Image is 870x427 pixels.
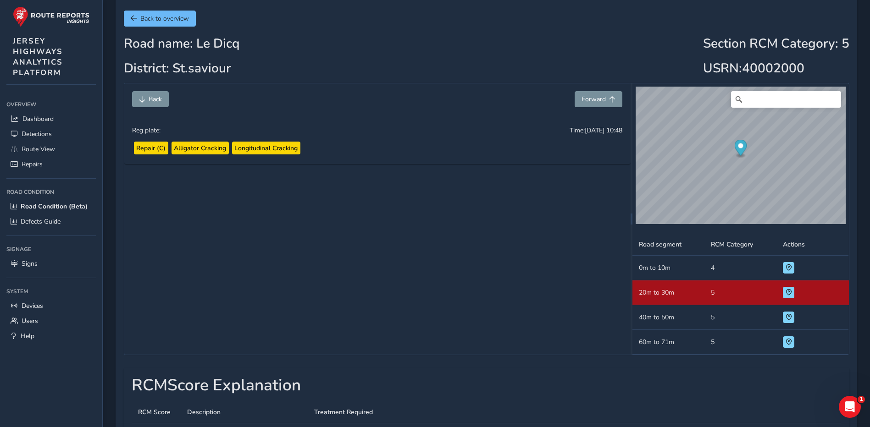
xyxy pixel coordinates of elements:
p: Time: [DATE] 10:48 [570,128,622,144]
a: Users [6,313,96,328]
h2: USRN: 40002000 [703,61,849,77]
iframe: Intercom live chat [839,396,861,418]
span: Route View [22,145,55,153]
span: Actions [783,240,805,249]
a: Devices [6,298,96,313]
div: System [6,285,96,298]
button: Forward [575,91,622,107]
td: 40m to 50m [632,305,704,330]
p: Reg plate: [132,128,161,137]
span: RCM Score [138,408,171,416]
div: Road Condition [6,185,96,199]
div: Signage [6,242,96,256]
a: Dashboard [6,111,96,126]
div: Map marker [734,139,747,158]
span: Help [21,332,34,340]
span: Treatment Required [314,408,373,416]
span: Dashboard [22,115,54,123]
span: RCM Category [711,240,753,249]
span: Road segment [639,240,682,249]
span: JERSEY HIGHWAYS ANALYTICS PLATFORM [13,36,63,78]
span: Back [149,95,162,104]
a: Defects Guide [6,214,96,229]
h1: RCM Score Explanation [132,376,841,395]
h2: Road name: Le Dicq [124,36,240,52]
h2: Section RCM Category : 5 [703,36,849,52]
td: 20m to 30m [632,280,704,305]
a: Help [6,328,96,344]
span: Description [187,408,221,416]
canvas: Map [636,87,846,224]
span: Users [22,317,38,325]
span: Forward [582,95,606,104]
button: Back [132,91,169,107]
span: Defects Guide [21,217,61,226]
a: Repairs [6,157,96,172]
a: Road Condition (Beta) [6,199,96,214]
button: Back to overview [124,11,196,27]
td: 4 [704,256,776,280]
span: 1 [858,396,865,403]
td: 5 [704,305,776,330]
img: rr logo [13,6,89,27]
td: 5 [704,280,776,305]
a: Detections [6,126,96,142]
td: 60m to 71m [632,330,704,355]
div: Overview [6,98,96,111]
span: Back to overview [140,14,189,23]
h2: District: St.saviour [124,61,240,77]
span: Signs [22,259,38,268]
span: Devices [22,301,43,310]
span: Road Condition (Beta) [21,202,88,211]
span: Detections [22,130,52,138]
a: Signs [6,256,96,271]
span: Repair (C) [136,146,166,155]
a: Route View [6,142,96,157]
td: 0m to 10m [632,256,704,280]
span: Longitudinal Cracking [234,146,298,155]
span: Alligator Cracking [174,146,226,155]
input: Search [731,91,841,108]
td: 5 [704,330,776,355]
span: Repairs [22,160,43,169]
